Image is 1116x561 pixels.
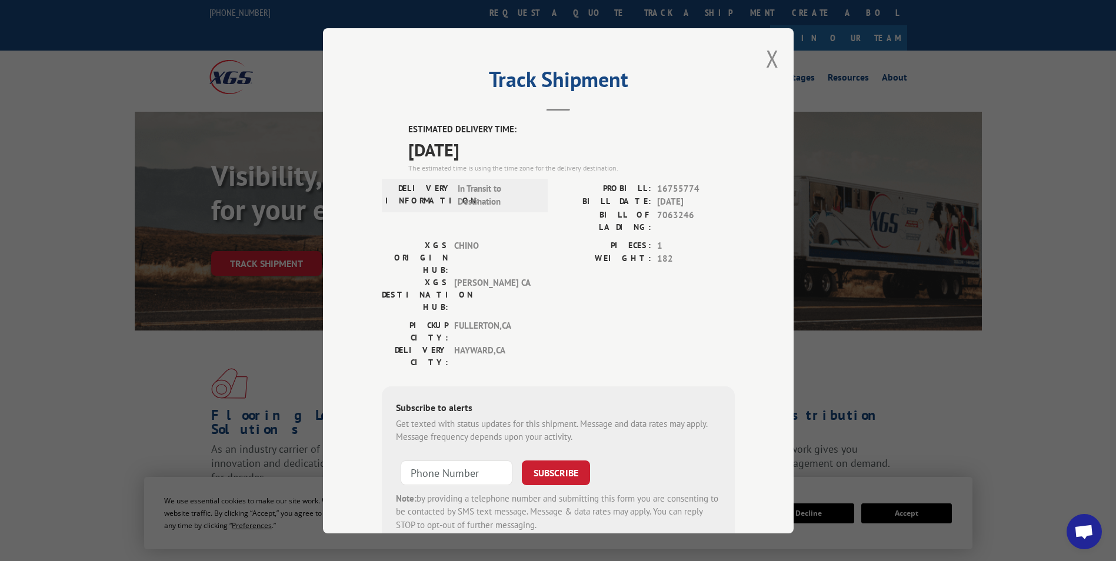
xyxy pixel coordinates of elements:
span: CHINO [454,239,534,276]
div: Subscribe to alerts [396,400,721,417]
label: PIECES: [558,239,651,252]
label: XGS ORIGIN HUB: [382,239,448,276]
label: WEIGHT: [558,252,651,266]
span: [DATE] [408,136,735,162]
span: FULLERTON , CA [454,319,534,343]
label: DELIVERY CITY: [382,343,448,368]
strong: Note: [396,492,417,503]
div: by providing a telephone number and submitting this form you are consenting to be contacted by SM... [396,492,721,532]
label: PICKUP CITY: [382,319,448,343]
input: Phone Number [401,460,512,485]
span: [DATE] [657,195,735,209]
span: 182 [657,252,735,266]
label: XGS DESTINATION HUB: [382,276,448,313]
div: The estimated time is using the time zone for the delivery destination. [408,162,735,173]
label: BILL OF LADING: [558,208,651,233]
label: PROBILL: [558,182,651,195]
div: Get texted with status updates for this shipment. Message and data rates may apply. Message frequ... [396,417,721,443]
button: SUBSCRIBE [522,460,590,485]
label: BILL DATE: [558,195,651,209]
span: 16755774 [657,182,735,195]
button: Close modal [766,43,779,74]
span: HAYWARD , CA [454,343,534,368]
div: Open chat [1067,514,1102,549]
span: [PERSON_NAME] CA [454,276,534,313]
span: 7063246 [657,208,735,233]
h2: Track Shipment [382,71,735,93]
span: 1 [657,239,735,252]
label: ESTIMATED DELIVERY TIME: [408,123,735,136]
label: DELIVERY INFORMATION: [385,182,452,208]
span: In Transit to Destination [458,182,537,208]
